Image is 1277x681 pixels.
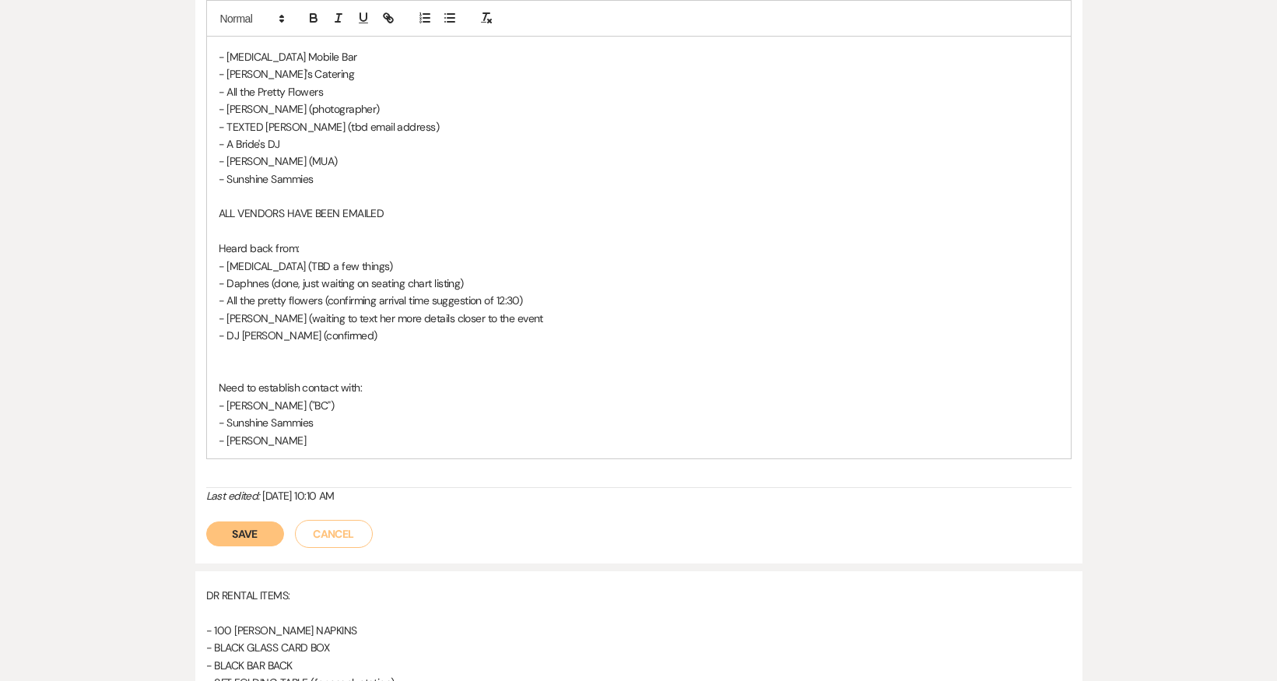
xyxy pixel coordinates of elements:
[219,310,1059,327] p: - [PERSON_NAME] (waiting to text her more details closer to the event
[219,414,1059,431] p: - Sunshine Sammies
[219,327,1059,344] p: - DJ [PERSON_NAME] (confirmed)
[295,520,373,548] button: Cancel
[219,100,1059,118] p: - [PERSON_NAME] (photographer)
[219,153,1059,170] p: - [PERSON_NAME] (MUA)
[219,258,1059,275] p: - [MEDICAL_DATA] (TBD a few things)
[219,275,1059,292] p: - Daphnes (done, just waiting on seating chart listing)
[219,240,1059,257] p: Heard back from:
[206,521,284,546] button: Save
[219,432,1059,449] p: - [PERSON_NAME]
[206,489,260,503] i: Last edited:
[219,118,1059,135] p: - TEXTED [PERSON_NAME] (tbd email address)
[219,135,1059,153] p: - A Bride's DJ
[219,170,1059,188] p: - Sunshine Sammies
[206,657,1072,674] p: - BLACK BAR BACK
[206,488,1072,504] div: [DATE] 10:10 AM
[206,622,1072,639] p: - 100 [PERSON_NAME] NAPKINS
[219,83,1059,100] p: - All the Pretty Flowers
[219,48,1059,65] p: - [MEDICAL_DATA] Mobile Bar
[219,292,1059,309] p: - All the pretty flowers (confirming arrival time suggestion of 12:30)
[219,65,1059,82] p: - [PERSON_NAME]'s Catering
[219,379,1059,396] p: Need to establish contact with:
[219,205,1059,222] p: ALL VENDORS HAVE BEEN EMAILED
[206,587,1072,604] p: DR RENTAL ITEMS:
[206,639,1072,656] p: - BLACK GLASS CARD BOX
[219,397,1059,414] p: - [PERSON_NAME] ("BC")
